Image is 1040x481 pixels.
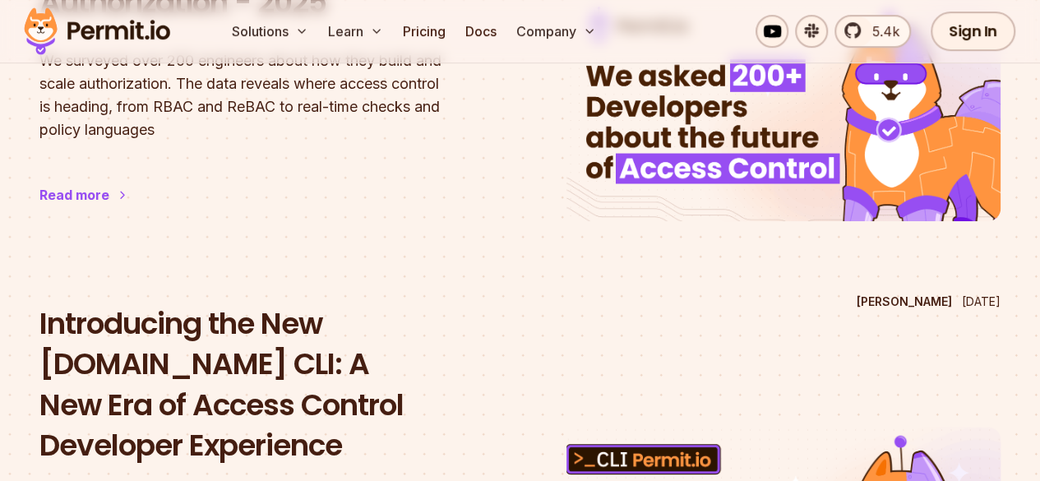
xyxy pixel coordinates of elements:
button: Learn [321,15,390,48]
span: 5.4k [862,21,899,41]
time: [DATE] [962,294,1001,308]
p: We surveyed over 200 engineers about how they build and scale authorization. The data reveals whe... [39,49,474,141]
a: Pricing [396,15,452,48]
img: Permit logo [16,3,178,59]
a: Docs [459,15,503,48]
a: 5.4k [834,15,911,48]
div: Read more [39,185,109,205]
a: Sign In [931,12,1015,51]
button: Solutions [225,15,315,48]
h2: Introducing the New [DOMAIN_NAME] CLI: A New Era of Access Control Developer Experience [39,303,474,466]
button: Company [510,15,603,48]
p: [PERSON_NAME] [857,294,952,310]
